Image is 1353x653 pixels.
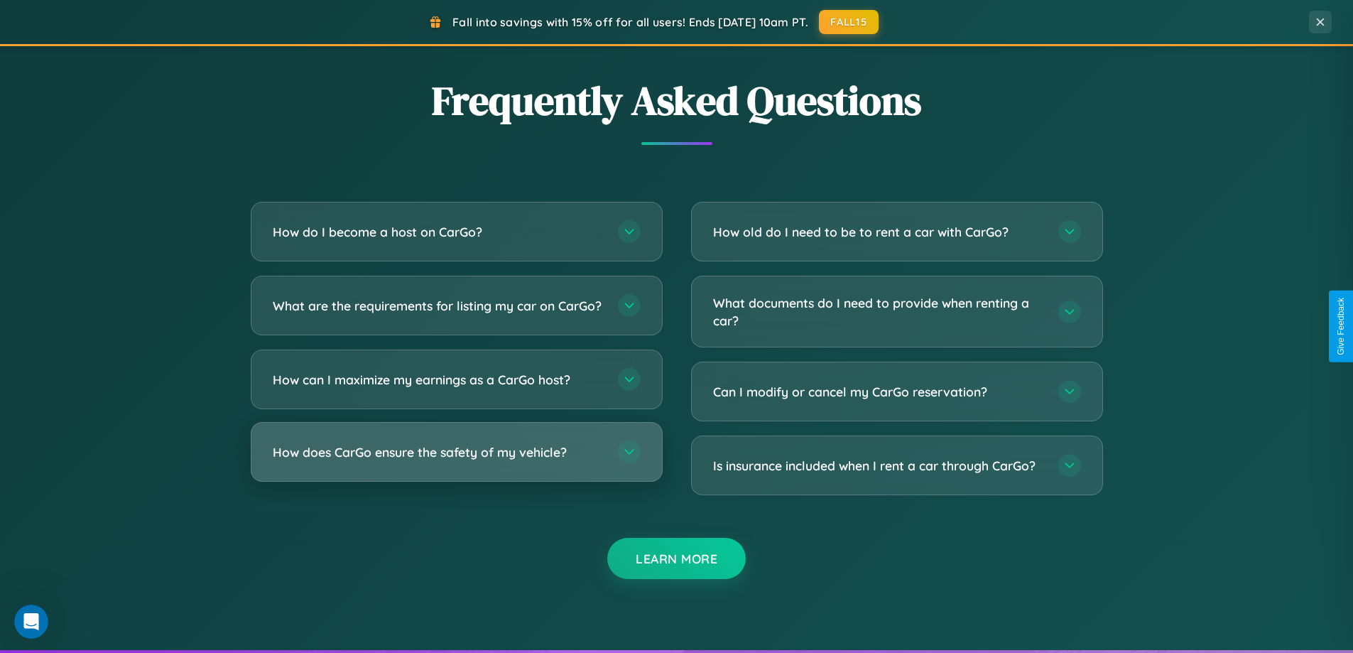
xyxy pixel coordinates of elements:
[273,443,604,461] h3: How does CarGo ensure the safety of my vehicle?
[713,457,1044,475] h3: Is insurance included when I rent a car through CarGo?
[273,371,604,389] h3: How can I maximize my earnings as a CarGo host?
[273,223,604,241] h3: How do I become a host on CarGo?
[1336,298,1346,355] div: Give Feedback
[819,10,879,34] button: FALL15
[273,297,604,315] h3: What are the requirements for listing my car on CarGo?
[607,538,746,579] button: Learn More
[251,73,1103,128] h2: Frequently Asked Questions
[713,383,1044,401] h3: Can I modify or cancel my CarGo reservation?
[713,223,1044,241] h3: How old do I need to be to rent a car with CarGo?
[713,294,1044,329] h3: What documents do I need to provide when renting a car?
[452,15,808,29] span: Fall into savings with 15% off for all users! Ends [DATE] 10am PT.
[14,605,48,639] iframe: Intercom live chat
